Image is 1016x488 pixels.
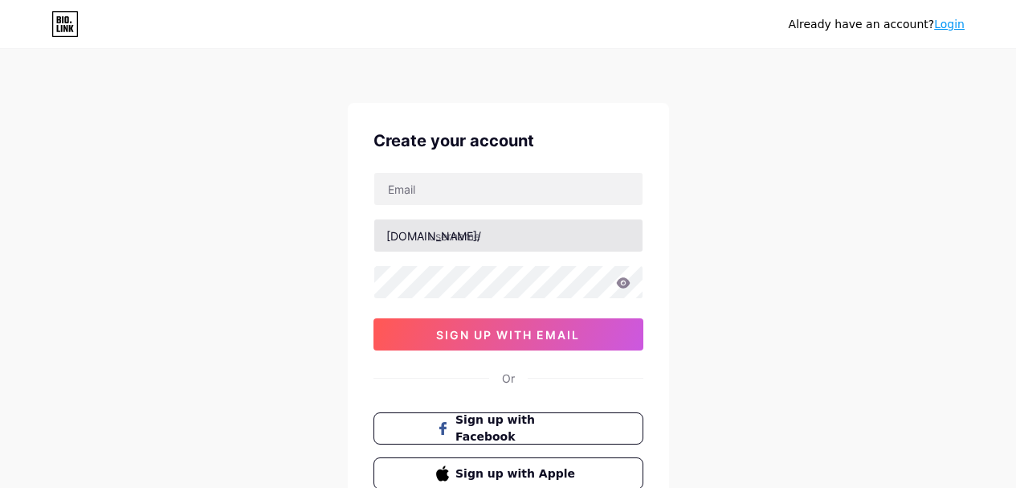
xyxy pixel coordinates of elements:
input: username [374,219,643,252]
span: Sign up with Facebook [455,412,580,445]
div: [DOMAIN_NAME]/ [386,228,481,244]
a: Login [934,18,965,31]
span: sign up with email [436,328,580,342]
button: sign up with email [373,318,643,351]
div: Or [502,370,515,387]
div: Already have an account? [789,16,965,33]
button: Sign up with Facebook [373,412,643,445]
div: Create your account [373,129,643,153]
input: Email [374,173,643,205]
span: Sign up with Apple [455,465,580,482]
